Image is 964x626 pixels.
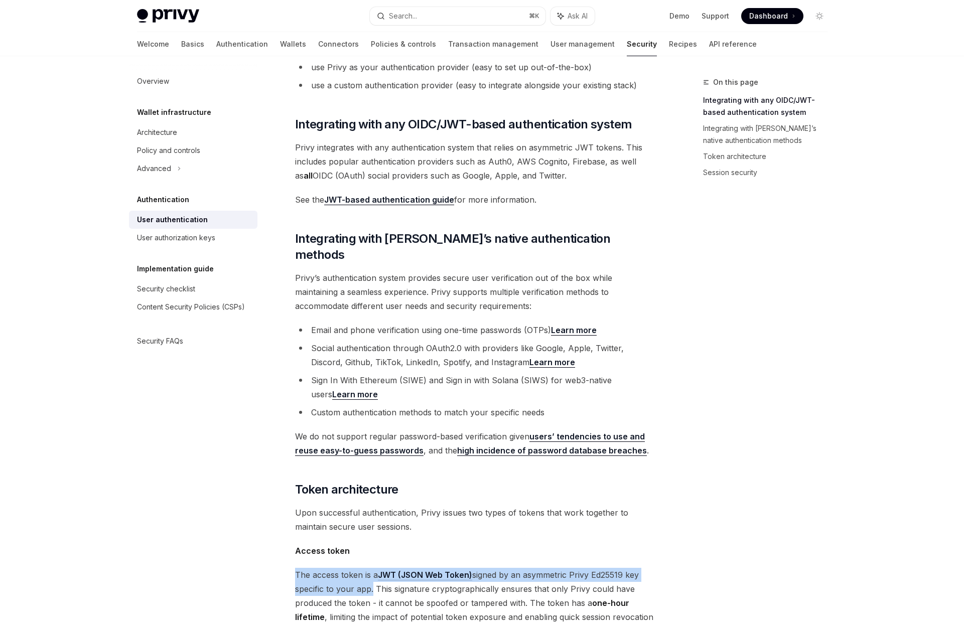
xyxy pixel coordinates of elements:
[669,11,690,21] a: Demo
[304,171,313,181] strong: all
[551,325,597,336] a: Learn more
[129,298,257,316] a: Content Security Policies (CSPs)
[295,373,657,401] li: Sign In With Ethereum (SIWE) and Sign in with Solana (SIWS) for web3-native users
[713,76,758,88] span: On this page
[295,341,657,369] li: Social authentication through OAuth2.0 with providers like Google, Apple, Twitter, Discord, Githu...
[137,144,200,156] div: Policy and controls
[295,60,657,74] li: use Privy as your authentication provider (easy to set up out-of-the-box)
[389,10,417,22] div: Search...
[703,148,836,165] a: Token architecture
[129,280,257,298] a: Security checklist
[709,32,757,56] a: API reference
[378,570,472,580] a: JWT (JSON Web Token)
[295,140,657,183] span: Privy integrates with any authentication system that relies on asymmetric JWT tokens. This includ...
[703,92,836,120] a: Integrating with any OIDC/JWT-based authentication system
[129,72,257,90] a: Overview
[324,195,454,205] a: JWT-based authentication guide
[741,8,803,24] a: Dashboard
[550,32,615,56] a: User management
[137,283,195,295] div: Security checklist
[627,32,657,56] a: Security
[137,263,214,275] h5: Implementation guide
[811,8,828,24] button: Toggle dark mode
[137,232,215,244] div: User authorization keys
[295,271,657,313] span: Privy’s authentication system provides secure user verification out of the box while maintaining ...
[137,75,169,87] div: Overview
[448,32,538,56] a: Transaction management
[749,11,788,21] span: Dashboard
[295,78,657,92] li: use a custom authentication provider (easy to integrate alongside your existing stack)
[669,32,697,56] a: Recipes
[371,32,436,56] a: Policies & controls
[295,482,398,498] span: Token architecture
[295,405,657,419] li: Custom authentication methods to match your specific needs
[137,214,208,226] div: User authentication
[703,165,836,181] a: Session security
[129,332,257,350] a: Security FAQs
[370,7,545,25] button: Search...⌘K
[137,194,189,206] h5: Authentication
[129,211,257,229] a: User authentication
[137,163,171,175] div: Advanced
[280,32,306,56] a: Wallets
[129,141,257,160] a: Policy and controls
[129,123,257,141] a: Architecture
[137,301,245,313] div: Content Security Policies (CSPs)
[295,193,657,207] span: See the for more information.
[181,32,204,56] a: Basics
[568,11,588,21] span: Ask AI
[137,9,199,23] img: light logo
[295,506,657,534] span: Upon successful authentication, Privy issues two types of tokens that work together to maintain s...
[529,357,575,368] a: Learn more
[295,546,350,556] strong: Access token
[295,116,632,132] span: Integrating with any OIDC/JWT-based authentication system
[295,231,657,263] span: Integrating with [PERSON_NAME]’s native authentication methods
[457,445,647,456] a: high incidence of password database breaches
[137,335,183,347] div: Security FAQs
[529,12,539,20] span: ⌘ K
[137,126,177,138] div: Architecture
[318,32,359,56] a: Connectors
[295,429,657,457] span: We do not support regular password-based verification given , and the .
[137,106,211,118] h5: Wallet infrastructure
[702,11,729,21] a: Support
[216,32,268,56] a: Authentication
[550,7,595,25] button: Ask AI
[137,32,169,56] a: Welcome
[295,323,657,337] li: Email and phone verification using one-time passwords (OTPs)
[703,120,836,148] a: Integrating with [PERSON_NAME]’s native authentication methods
[129,229,257,247] a: User authorization keys
[332,389,378,400] a: Learn more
